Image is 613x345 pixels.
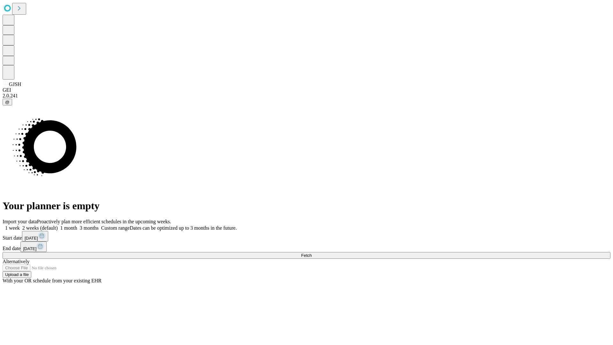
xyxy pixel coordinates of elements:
span: Fetch [301,253,312,258]
button: Upload a file [3,271,31,278]
span: Proactively plan more efficient schedules in the upcoming weeks. [37,219,171,224]
span: 2 weeks (default) [22,225,58,231]
span: [DATE] [23,246,36,251]
span: 3 months [80,225,99,231]
div: End date [3,241,610,252]
span: Import your data [3,219,37,224]
span: With your OR schedule from your existing EHR [3,278,102,283]
div: Start date [3,231,610,241]
h1: Your planner is empty [3,200,610,212]
button: [DATE] [20,241,47,252]
span: Custom range [101,225,130,231]
span: [DATE] [25,236,38,241]
span: 1 week [5,225,20,231]
span: Alternatively [3,259,29,264]
button: @ [3,99,12,105]
button: Fetch [3,252,610,259]
span: @ [5,100,10,104]
span: 1 month [60,225,77,231]
span: Dates can be optimized up to 3 months in the future. [130,225,237,231]
span: GJSH [9,81,21,87]
button: [DATE] [22,231,48,241]
div: 2.0.241 [3,93,610,99]
div: GEI [3,87,610,93]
